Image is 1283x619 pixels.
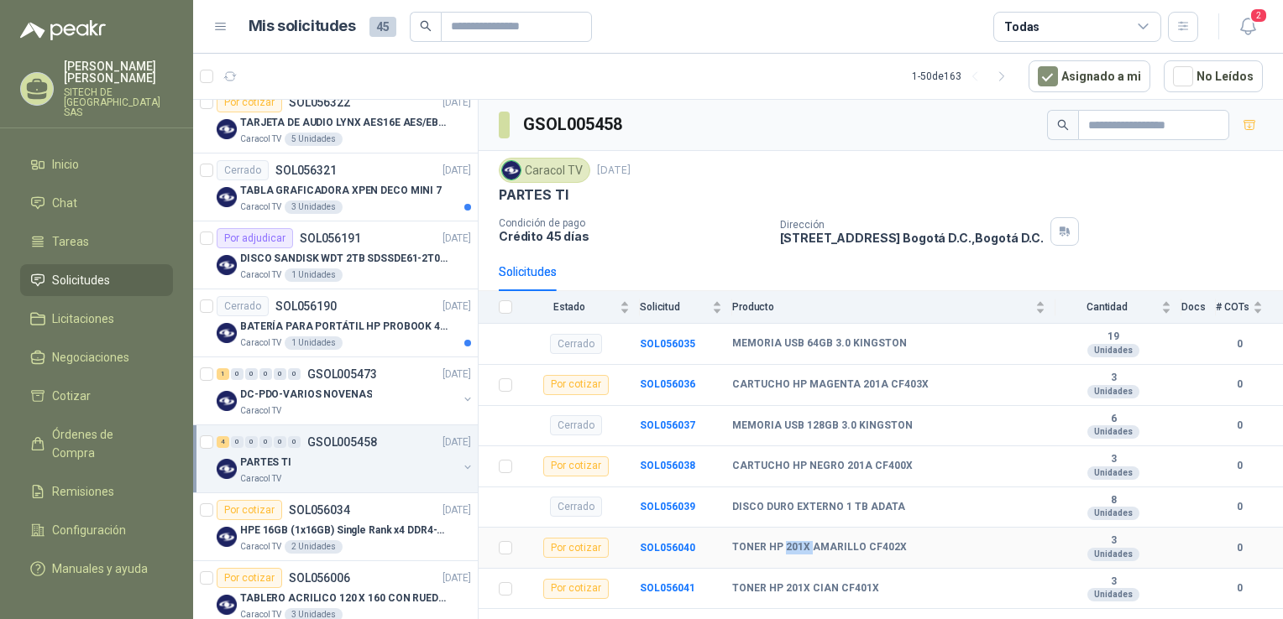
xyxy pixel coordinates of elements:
[640,501,695,512] b: SOL056039
[240,523,449,538] p: HPE 16GB (1x16GB) Single Rank x4 DDR4-2400
[1055,291,1181,324] th: Cantidad
[20,226,173,257] a: Tareas
[217,364,474,418] a: 1 0 0 0 0 0 GSOL005473[DATE] Company LogoDC-PDO-VARIOS NOVENASCaracol TV
[1216,418,1263,434] b: 0
[1087,466,1139,480] div: Unidades
[1087,425,1139,439] div: Unidades
[217,119,237,139] img: Company Logo
[217,568,282,588] div: Por cotizar
[240,336,281,350] p: Caracol TV
[443,299,471,315] p: [DATE]
[259,368,272,380] div: 0
[1216,580,1263,596] b: 0
[1055,534,1171,548] b: 3
[64,87,173,117] p: SITECH DE [GEOGRAPHIC_DATA] SAS
[1216,499,1263,515] b: 0
[20,380,173,412] a: Cotizar
[732,501,905,514] b: DISCO DURO EXTERNO 1 TB ADATA
[193,153,478,221] a: CerradoSOL056321[DATE] Company LogoTABLA GRAFICADORA XPEN DECO MINI 7Caracol TV3 Unidades
[732,337,907,351] b: MEMORIA USB 64GB 3.0 KINGSTON
[523,112,625,138] h3: GSOL005458
[20,341,173,373] a: Negociaciones
[499,229,767,243] p: Crédito 45 días
[307,436,377,448] p: GSOL005458
[275,300,337,312] p: SOL056190
[780,219,1044,231] p: Dirección
[1087,385,1139,398] div: Unidades
[193,289,478,357] a: CerradoSOL056190[DATE] Company LogoBATERÍA PARA PORTÁTIL HP PROBOOK 430 G8Caracol TV1 Unidades
[443,367,471,382] p: [DATE]
[543,456,609,476] div: Por cotizar
[640,301,709,313] span: Solicitud
[732,419,913,433] b: MEMORIA USB 128GB 3.0 KINGSTON
[259,436,272,448] div: 0
[274,436,286,448] div: 0
[1087,548,1139,561] div: Unidades
[732,301,1032,313] span: Producto
[640,378,695,390] a: SOL056036
[597,163,631,179] p: [DATE]
[543,579,609,599] div: Por cotizar
[240,183,442,199] p: TABLA GRAFICADORA XPEN DECO MINI 7
[217,92,282,112] div: Por cotizar
[231,436,244,448] div: 0
[1029,60,1150,92] button: Asignado a mi
[285,540,343,554] div: 2 Unidades
[550,334,602,354] div: Cerrado
[1216,291,1283,324] th: # COTs
[499,158,590,183] div: Caracol TV
[20,303,173,335] a: Licitaciones
[20,476,173,507] a: Remisiones
[240,472,281,486] p: Caracol TV
[285,336,343,350] div: 1 Unidades
[912,63,1015,90] div: 1 - 50 de 163
[1164,60,1263,92] button: No Leídos
[20,148,173,180] a: Inicio
[543,375,609,395] div: Por cotizar
[240,200,281,214] p: Caracol TV
[1216,540,1263,556] b: 0
[20,553,173,585] a: Manuales y ayuda
[1087,588,1139,601] div: Unidades
[217,459,237,479] img: Company Logo
[52,155,79,174] span: Inicio
[20,264,173,296] a: Solicitudes
[732,460,913,473] b: CARTUCHO HP NEGRO 201A CF400X
[640,419,695,431] a: SOL056037
[732,582,879,596] b: TONER HP 201X CIAN CF401X
[289,572,350,584] p: SOL056006
[780,231,1044,245] p: [STREET_ADDRESS] Bogotá D.C. , Bogotá D.C.
[193,86,478,153] a: Por cotizarSOL056322[DATE] Company LogoTARJETA DE AUDIO LYNX AES16E AES/EBU PCICaracol TV5 Unidades
[52,425,157,462] span: Órdenes de Compra
[20,514,173,546] a: Configuración
[217,436,229,448] div: 4
[240,319,449,335] p: BATERÍA PARA PORTÁTIL HP PROBOOK 430 G8
[217,595,237,615] img: Company Logo
[443,570,471,586] p: [DATE]
[217,323,237,343] img: Company Logo
[52,194,77,212] span: Chat
[240,540,281,554] p: Caracol TV
[240,455,291,471] p: PARTES TI
[231,368,244,380] div: 0
[369,17,396,37] span: 45
[245,436,258,448] div: 0
[443,231,471,247] p: [DATE]
[240,251,449,267] p: DISCO SANDISK WDT 2TB SDSSDE61-2T00-G25
[217,391,237,411] img: Company Logo
[285,268,343,282] div: 1 Unidades
[249,14,356,39] h1: Mis solicitudes
[640,582,695,594] a: SOL056041
[52,521,126,539] span: Configuración
[499,263,557,281] div: Solicitudes
[52,348,129,367] span: Negociaciones
[193,221,478,289] a: Por adjudicarSOL056191[DATE] Company LogoDISCO SANDISK WDT 2TB SDSSDE61-2T00-G25Caracol TV1 Unidades
[1233,12,1263,42] button: 2
[240,387,372,403] p: DC-PDO-VARIOS NOVENAS
[543,538,609,558] div: Por cotizar
[732,378,929,392] b: CARTUCHO HP MAGENTA 201A CF403X
[640,291,732,324] th: Solicitud
[275,164,337,176] p: SOL056321
[640,542,695,554] a: SOL056040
